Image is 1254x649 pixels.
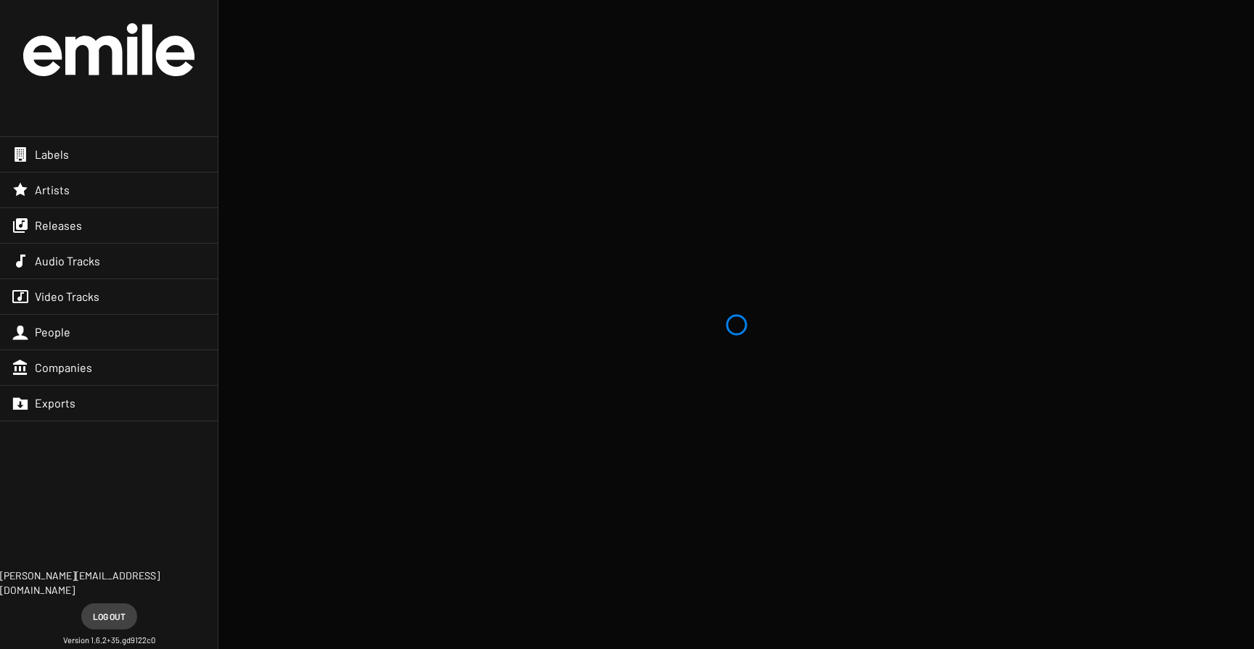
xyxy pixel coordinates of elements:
span: Log out [93,603,126,629]
span: Audio Tracks [35,254,100,268]
span: Companies [35,360,92,375]
span: Video Tracks [35,289,99,304]
span: Labels [35,147,69,162]
span: Artists [35,183,70,197]
button: Log out [81,603,137,629]
img: grand-official-logo.svg [23,23,194,76]
span: Releases [35,218,82,233]
span: People [35,325,70,339]
small: Version 1.6.2+35.gd9122c0 [63,635,155,646]
span: Exports [35,396,75,410]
